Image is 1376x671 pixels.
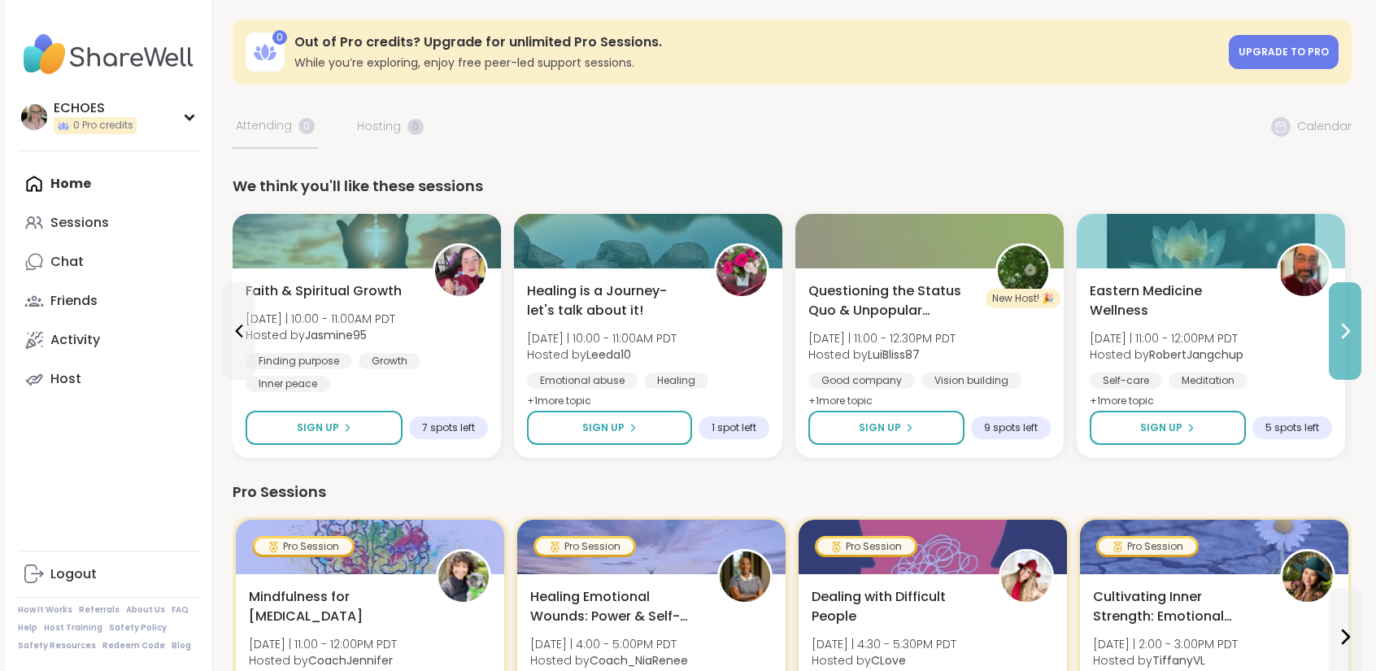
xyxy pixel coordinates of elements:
[530,652,688,669] span: Hosted by
[255,538,352,555] div: Pro Session
[1090,373,1162,389] div: Self-care
[249,636,397,652] span: [DATE] | 11:00 - 12:00PM PDT
[808,330,956,346] span: [DATE] | 11:00 - 12:30PM PDT
[716,246,767,296] img: Leeda10
[21,104,47,130] img: ECHOES
[422,421,475,434] span: 7 spots left
[808,373,915,389] div: Good company
[1140,420,1182,435] span: Sign Up
[18,203,199,242] a: Sessions
[18,26,199,83] img: ShareWell Nav Logo
[586,346,631,363] b: Leeda10
[18,604,72,616] a: How It Works
[44,622,102,634] a: Host Training
[305,327,367,343] b: Jasmine95
[18,242,199,281] a: Chat
[720,551,770,602] img: Coach_NiaRenee
[18,359,199,399] a: Host
[246,281,402,301] span: Faith & Spiritual Growth
[1090,411,1246,445] button: Sign Up
[812,587,981,626] span: Dealing with Difficult People
[1093,636,1238,652] span: [DATE] | 2:00 - 3:00PM PDT
[18,555,199,594] a: Logout
[18,320,199,359] a: Activity
[871,652,906,669] b: CLove
[50,370,81,388] div: Host
[527,281,696,320] span: Healing is a Journey- let's talk about it!
[308,652,393,669] b: CoachJennifer
[79,604,120,616] a: Referrals
[249,652,397,669] span: Hosted by
[50,214,109,232] div: Sessions
[50,253,84,271] div: Chat
[1169,373,1248,389] div: Meditation
[102,640,165,651] a: Redeem Code
[246,353,352,369] div: Finding purpose
[126,604,165,616] a: About Us
[1282,551,1333,602] img: TiffanyVL
[1229,35,1339,69] a: Upgrade to Pro
[246,376,330,392] div: Inner peace
[527,346,677,363] span: Hosted by
[1090,330,1243,346] span: [DATE] | 11:00 - 12:00PM PDT
[998,246,1048,296] img: LuiBliss87
[808,411,965,445] button: Sign Up
[233,175,1352,198] div: We think you'll like these sessions
[1090,346,1243,363] span: Hosted by
[812,636,956,652] span: [DATE] | 4:30 - 5:30PM PDT
[1149,346,1243,363] b: RobertJangchup
[246,327,395,343] span: Hosted by
[644,373,708,389] div: Healing
[527,411,692,445] button: Sign Up
[54,99,137,117] div: ECHOES
[1090,281,1259,320] span: Eastern Medicine Wellness
[50,331,100,349] div: Activity
[1239,45,1329,59] span: Upgrade to Pro
[812,652,956,669] span: Hosted by
[1001,551,1052,602] img: CLove
[536,538,634,555] div: Pro Session
[109,622,167,634] a: Safety Policy
[808,346,956,363] span: Hosted by
[294,33,1219,51] h3: Out of Pro credits? Upgrade for unlimited Pro Sessions.
[233,481,1352,503] div: Pro Sessions
[868,346,920,363] b: LuiBliss87
[1152,652,1205,669] b: TiffanyVL
[359,353,420,369] div: Growth
[986,289,1060,308] div: New Host! 🎉
[50,292,98,310] div: Friends
[582,420,625,435] span: Sign Up
[527,373,638,389] div: Emotional abuse
[1093,652,1238,669] span: Hosted by
[590,652,688,669] b: Coach_NiaRenee
[73,119,133,133] span: 0 Pro credits
[1279,246,1330,296] img: RobertJangchup
[18,281,199,320] a: Friends
[921,373,1021,389] div: Vision building
[1099,538,1196,555] div: Pro Session
[249,587,418,626] span: Mindfulness for [MEDICAL_DATA]
[527,330,677,346] span: [DATE] | 10:00 - 11:00AM PDT
[530,587,699,626] span: Healing Emotional Wounds: Power & Self-Worth
[435,246,486,296] img: Jasmine95
[18,640,96,651] a: Safety Resources
[859,420,901,435] span: Sign Up
[50,565,97,583] div: Logout
[808,281,978,320] span: Questioning the Status Quo & Unpopular Thoughts
[172,604,189,616] a: FAQ
[18,622,37,634] a: Help
[246,311,395,327] span: [DATE] | 10:00 - 11:00AM PDT
[712,421,756,434] span: 1 spot left
[272,30,287,45] div: 0
[297,420,339,435] span: Sign Up
[438,551,489,602] img: CoachJennifer
[1265,421,1319,434] span: 5 spots left
[984,421,1038,434] span: 9 spots left
[530,636,688,652] span: [DATE] | 4:00 - 5:00PM PDT
[246,411,403,445] button: Sign Up
[817,538,915,555] div: Pro Session
[172,640,191,651] a: Blog
[294,54,1219,71] h3: While you’re exploring, enjoy free peer-led support sessions.
[1093,587,1262,626] span: Cultivating Inner Strength: Emotional Regulation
